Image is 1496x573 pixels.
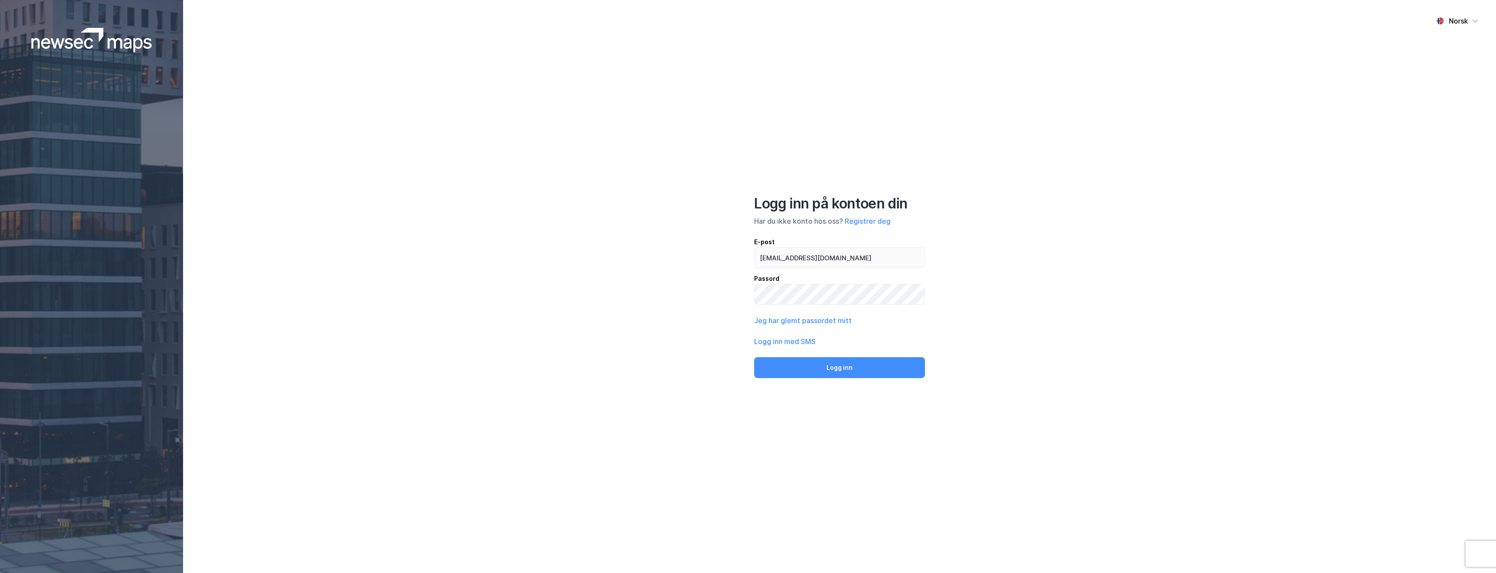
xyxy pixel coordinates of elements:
[1449,16,1468,26] div: Norsk
[754,315,852,326] button: Jeg har glemt passordet mitt
[31,28,152,52] img: logoWhite.bf58a803f64e89776f2b079ca2356427.svg
[1452,531,1496,573] iframe: Chat Widget
[754,237,925,247] div: E-post
[754,216,925,226] div: Har du ikke konto hos oss?
[754,357,925,378] button: Logg inn
[754,273,925,284] div: Passord
[754,195,925,212] div: Logg inn på kontoen din
[845,216,891,226] button: Registrer deg
[754,336,816,347] button: Logg inn med SMS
